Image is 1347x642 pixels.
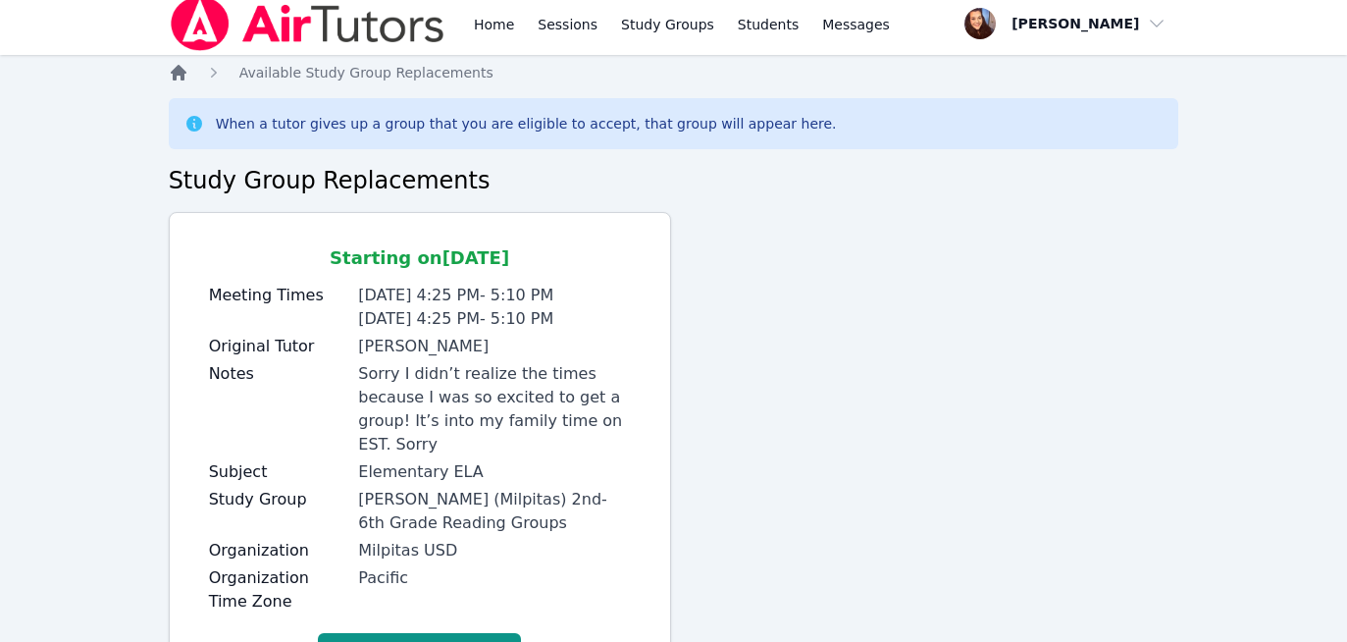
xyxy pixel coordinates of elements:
[216,114,837,134] div: When a tutor gives up a group that you are eligible to accept, that group will appear here.
[358,539,630,562] div: Milpitas USD
[169,165,1179,196] h2: Study Group Replacements
[358,335,630,358] div: [PERSON_NAME]
[358,460,630,484] div: Elementary ELA
[209,566,347,614] label: Organization Time Zone
[209,539,347,562] label: Organization
[330,247,509,268] span: Starting on [DATE]
[209,335,347,358] label: Original Tutor
[239,65,493,80] span: Available Study Group Replacements
[209,284,347,307] label: Meeting Times
[358,307,630,331] li: [DATE] 4:25 PM - 5:10 PM
[169,63,1179,82] nav: Breadcrumb
[239,63,493,82] a: Available Study Group Replacements
[209,460,347,484] label: Subject
[358,284,630,307] li: [DATE] 4:25 PM - 5:10 PM
[209,488,347,511] label: Study Group
[209,362,347,386] label: Notes
[822,15,890,34] span: Messages
[358,488,630,535] div: [PERSON_NAME] (Milpitas) 2nd-6th Grade Reading Groups
[358,566,630,590] div: Pacific
[358,362,630,456] div: Sorry I didn’t realize the times because I was so excited to get a group! It’s into my family tim...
